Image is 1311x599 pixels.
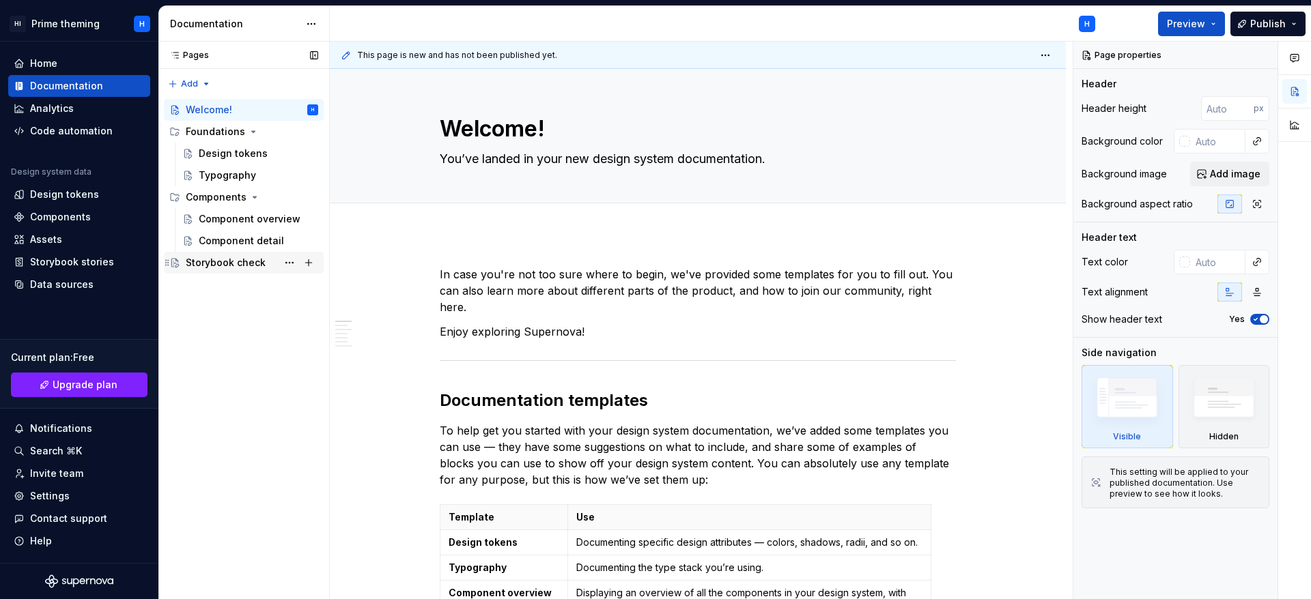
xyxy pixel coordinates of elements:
[30,278,94,291] div: Data sources
[8,463,150,484] a: Invite team
[449,561,507,573] strong: Typography
[1110,467,1260,499] div: This setting will be applied to your published documentation. Use preview to see how it looks.
[440,390,956,411] h2: Documentation templates
[8,229,150,250] a: Assets
[8,418,150,439] button: Notifications
[139,18,145,29] div: H
[186,256,266,269] div: Storybook check
[449,510,559,524] p: Template
[30,467,83,480] div: Invite team
[8,98,150,119] a: Analytics
[30,102,74,115] div: Analytics
[8,530,150,552] button: Help
[1179,365,1270,448] div: Hidden
[30,422,92,435] div: Notifications
[8,485,150,507] a: Settings
[10,16,26,32] div: HI
[1082,167,1167,181] div: Background image
[440,422,956,488] p: To help get you started with your design system documentation, we’ve added some templates you can...
[8,120,150,142] a: Code automation
[1190,162,1269,186] button: Add image
[164,99,324,121] a: Welcome!H
[1082,365,1173,448] div: Visible
[449,536,518,548] strong: Design tokens
[30,210,91,224] div: Components
[576,561,922,574] p: Documenting the type stack you’re using.
[1210,167,1260,181] span: Add image
[1082,77,1116,91] div: Header
[164,121,324,143] div: Foundations
[30,188,99,201] div: Design tokens
[30,124,113,138] div: Code automation
[1082,197,1193,211] div: Background aspect ratio
[30,255,114,269] div: Storybook stories
[53,378,117,392] span: Upgrade plan
[357,50,557,61] span: This page is new and has not been published yet.
[1201,96,1254,121] input: Auto
[177,143,324,164] a: Design tokens
[1084,18,1090,29] div: H
[30,233,62,246] div: Assets
[440,323,956,340] p: Enjoy exploring Supernova!
[1113,431,1141,442] div: Visible
[576,536,922,549] p: Documenting specific design attributes — colors, shadows, radii, and so on.
[177,208,324,230] a: Component overview
[8,440,150,462] button: Search ⌘K
[164,252,324,274] a: Storybook check
[1082,255,1128,269] div: Text color
[199,234,284,248] div: Component detail
[1250,17,1286,31] span: Publish
[170,17,299,31] div: Documentation
[164,50,209,61] div: Pages
[1167,17,1205,31] span: Preview
[164,186,324,208] div: Components
[30,512,107,525] div: Contact support
[1082,134,1163,148] div: Background color
[1190,129,1245,154] input: Auto
[11,166,91,177] div: Design system data
[11,351,147,364] div: Current plan : Free
[440,266,956,315] p: In case you're not too sure where to begin, we've provided some templates for you to fill out. Yo...
[30,79,103,93] div: Documentation
[177,230,324,252] a: Component detail
[31,17,100,31] div: Prime theming
[164,99,324,274] div: Page tree
[30,489,70,503] div: Settings
[30,444,82,458] div: Search ⌘K
[311,103,314,117] div: H
[8,75,150,97] a: Documentation
[45,574,113,588] svg: Supernova Logo
[1158,12,1225,36] button: Preview
[177,164,324,186] a: Typography
[437,148,953,170] textarea: You’ve landed in your new design system documentation.
[8,184,150,205] a: Design tokens
[8,206,150,228] a: Components
[186,103,232,117] div: Welcome!
[437,113,953,145] textarea: Welcome!
[1190,250,1245,274] input: Auto
[449,587,552,598] strong: Component overview
[1082,312,1162,326] div: Show header text
[1082,102,1146,115] div: Header height
[1082,231,1137,244] div: Header text
[1082,346,1157,360] div: Side navigation
[199,147,268,160] div: Design tokens
[186,190,246,204] div: Components
[8,251,150,273] a: Storybook stories
[1209,431,1239,442] div: Hidden
[1230,12,1306,36] button: Publish
[199,212,300,226] div: Component overview
[3,9,156,38] button: HIPrime themingH
[164,74,215,93] button: Add
[11,372,147,397] a: Upgrade plan
[30,534,52,548] div: Help
[199,169,256,182] div: Typography
[576,510,922,524] p: Use
[8,53,150,74] a: Home
[30,57,57,70] div: Home
[1229,314,1245,325] label: Yes
[8,508,150,529] button: Contact support
[1082,285,1148,299] div: Text alignment
[1254,103,1264,114] p: px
